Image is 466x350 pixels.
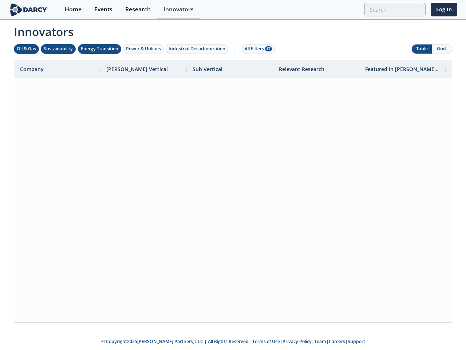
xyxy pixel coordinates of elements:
[14,44,39,54] button: Oil & Gas
[20,66,44,73] span: Company
[242,44,275,54] button: All Filters 17
[81,46,118,52] div: Energy Transition
[432,44,452,54] button: Grid
[314,338,326,345] a: Team
[163,7,194,12] div: Innovators
[245,46,272,52] div: All Filters
[364,3,426,16] input: Advanced Search
[412,44,432,54] button: Table
[265,46,272,51] span: 17
[17,46,36,52] div: Oil & Gas
[78,44,121,54] button: Energy Transition
[252,338,280,345] a: Terms of Use
[123,44,164,54] button: Power & Utilities
[348,338,365,345] a: Support
[9,20,457,40] span: Innovators
[9,3,48,16] img: logo-wide.svg
[125,7,151,12] div: Research
[431,3,457,16] a: Log In
[10,338,456,345] p: © Copyright 2025 [PERSON_NAME] Partners, LLC | All Rights Reserved | | | | |
[329,338,345,345] a: Careers
[65,7,82,12] div: Home
[365,66,440,73] span: Featured In [PERSON_NAME] Live
[106,66,168,73] span: [PERSON_NAME] Vertical
[44,46,73,52] div: Sustainability
[193,66,222,73] span: Sub Vertical
[279,66,324,73] span: Relevant Research
[94,7,112,12] div: Events
[41,44,76,54] button: Sustainability
[126,46,161,52] div: Power & Utilities
[283,338,312,345] a: Privacy Policy
[166,44,228,54] button: Industrial Decarbonization
[169,46,225,52] div: Industrial Decarbonization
